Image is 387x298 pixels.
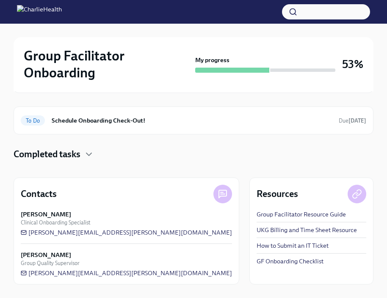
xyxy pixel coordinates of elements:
img: CharlieHealth [17,5,62,19]
a: UKG Billing and Time Sheet Resource [257,226,357,234]
strong: [PERSON_NAME] [21,210,71,219]
h2: Group Facilitator Onboarding [24,47,192,81]
span: Group Quality Supervisor [21,259,80,267]
h6: Schedule Onboarding Check-Out! [52,116,332,125]
a: [PERSON_NAME][EMAIL_ADDRESS][PERSON_NAME][DOMAIN_NAME] [21,269,232,277]
span: Due [339,118,366,124]
h3: 53% [342,57,363,72]
span: To Do [21,118,45,124]
a: To DoSchedule Onboarding Check-Out!Due[DATE] [21,114,366,127]
div: Completed tasks [14,148,373,161]
strong: My progress [195,56,229,64]
a: GF Onboarding Checklist [257,257,323,265]
span: October 9th, 2025 14:33 [339,117,366,125]
a: Group Facilitator Resource Guide [257,210,346,219]
strong: [PERSON_NAME] [21,251,71,259]
a: [PERSON_NAME][EMAIL_ADDRESS][PERSON_NAME][DOMAIN_NAME] [21,228,232,237]
span: Clinical Onboarding Specialist [21,219,90,227]
strong: [DATE] [348,118,366,124]
a: How to Submit an IT Ticket [257,241,329,250]
h4: Resources [257,188,298,200]
h4: Contacts [21,188,57,200]
h4: Completed tasks [14,148,80,161]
